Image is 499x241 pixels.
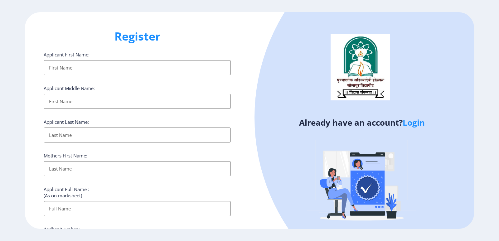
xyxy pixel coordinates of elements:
label: Applicant Middle Name: [44,85,95,91]
h4: Already have an account? [254,118,469,128]
a: Login [403,117,425,128]
input: Full Name [44,201,231,216]
label: Applicant Full Name : (As on marksheet) [44,186,89,199]
input: Last Name [44,161,231,176]
input: First Name [44,60,231,75]
input: First Name [44,94,231,109]
label: Mothers First Name: [44,152,87,159]
img: logo [331,34,390,100]
h1: Register [44,29,231,44]
label: Applicant First Name: [44,51,90,58]
input: Last Name [44,128,231,142]
label: Aadhar Number : [44,226,80,232]
label: Applicant Last Name: [44,119,89,125]
img: Verified-rafiki.svg [307,127,416,236]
